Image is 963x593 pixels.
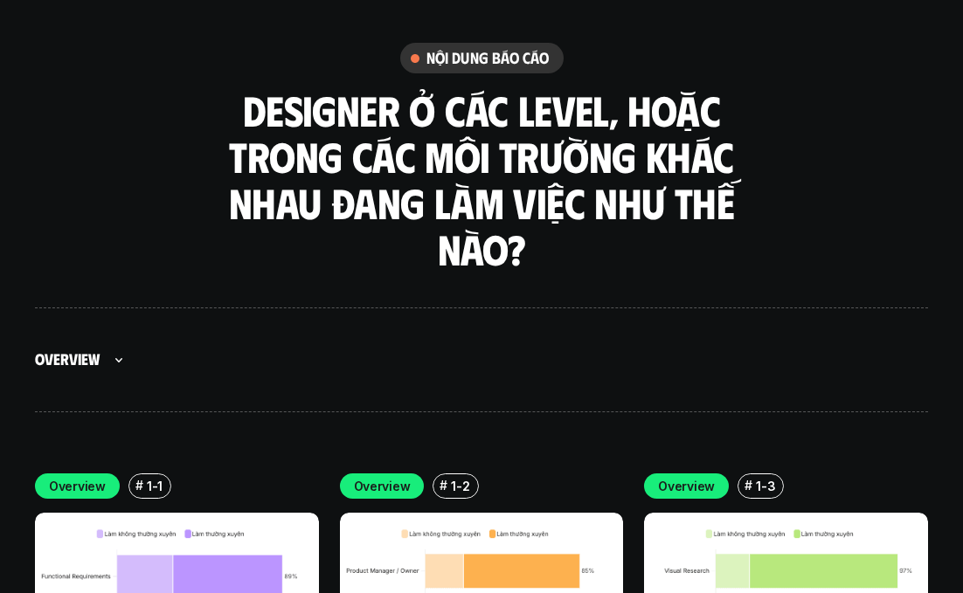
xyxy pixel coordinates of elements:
[658,477,715,495] p: Overview
[426,48,550,68] h6: nội dung báo cáo
[756,477,775,495] p: 1-3
[49,477,106,495] p: Overview
[440,479,447,492] h6: #
[219,87,744,272] h3: Designer ở các level, hoặc trong các môi trường khác nhau đang làm việc như thế nào?
[745,479,752,492] h6: #
[147,477,163,495] p: 1-1
[354,477,411,495] p: Overview
[35,349,100,369] h5: Overview
[135,479,143,492] h6: #
[451,477,469,495] p: 1-2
